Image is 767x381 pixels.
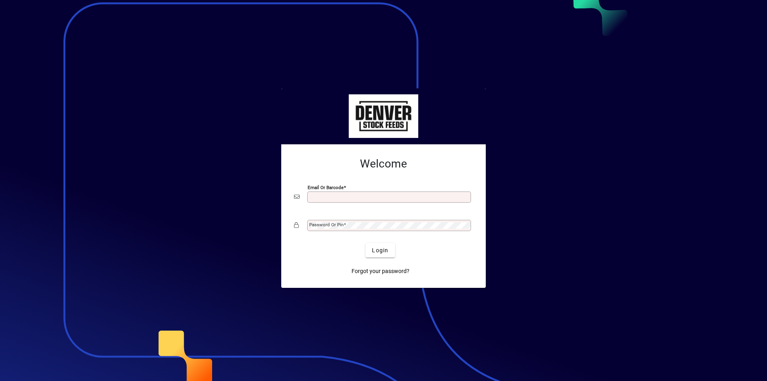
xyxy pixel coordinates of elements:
[348,264,413,278] a: Forgot your password?
[372,246,388,255] span: Login
[294,157,473,171] h2: Welcome
[309,222,344,227] mat-label: Password or Pin
[352,267,409,275] span: Forgot your password?
[308,185,344,190] mat-label: Email or Barcode
[366,243,395,257] button: Login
